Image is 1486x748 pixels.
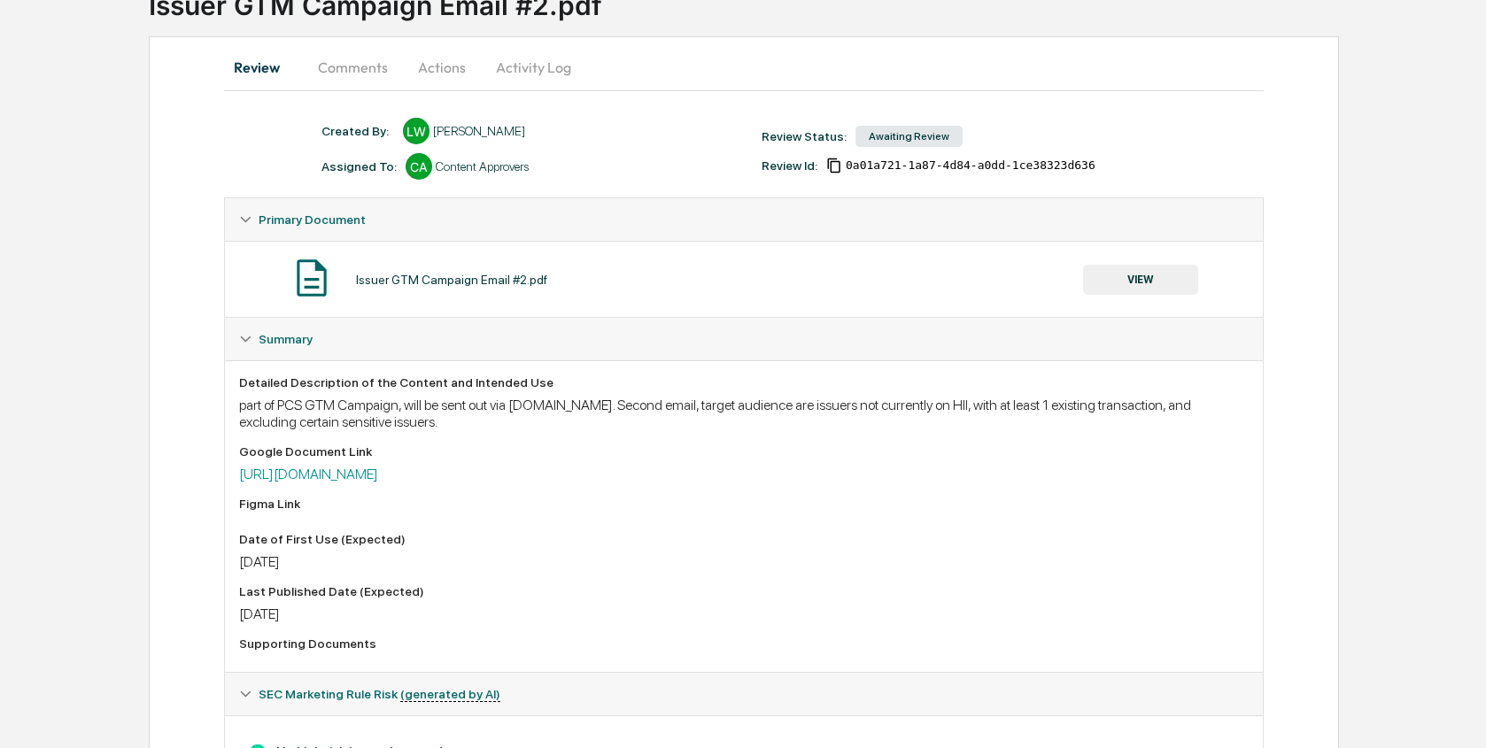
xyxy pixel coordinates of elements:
[356,273,547,287] div: Issuer GTM Campaign Email #2.pdf
[403,118,430,144] div: LW
[304,46,402,89] button: Comments
[239,375,1250,389] div: Detailed Description of the Content and Intended Use
[239,553,1250,570] div: [DATE]
[239,532,1250,546] div: Date of First Use (Expected)
[224,46,1265,89] div: secondary tabs example
[225,318,1264,360] div: Summary
[239,605,1250,622] div: [DATE]
[225,241,1264,317] div: Primary Document
[855,126,963,147] div: Awaiting Review
[402,46,482,89] button: Actions
[406,153,432,180] div: CA
[239,497,1250,511] div: Figma Link
[290,256,334,300] img: Document Icon
[225,673,1264,715] div: SEC Marketing Rule Risk (generated by AI)
[259,332,313,346] span: Summary
[482,46,585,89] button: Activity Log
[321,124,394,138] div: Created By: ‎ ‎
[239,397,1250,430] div: part of PCS GTM Campaign, will be sent out via [DOMAIN_NAME]. Second email, target audience are i...
[259,212,366,227] span: Primary Document
[321,159,397,174] div: Assigned To:
[225,198,1264,241] div: Primary Document
[259,687,500,701] span: SEC Marketing Rule Risk
[224,46,304,89] button: Review
[433,124,525,138] div: [PERSON_NAME]
[239,444,1250,459] div: Google Document Link
[846,158,1095,173] span: 0a01a721-1a87-4d84-a0dd-1ce38323d636
[762,129,847,143] div: Review Status:
[239,636,1250,651] div: Supporting Documents
[436,159,529,174] div: Content Approvers
[826,158,842,174] span: Copy Id
[400,687,500,702] u: (generated by AI)
[239,584,1250,598] div: Last Published Date (Expected)
[225,360,1264,672] div: Summary
[239,466,378,482] a: [URL][DOMAIN_NAME]
[1083,265,1198,295] button: VIEW
[762,158,817,173] div: Review Id:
